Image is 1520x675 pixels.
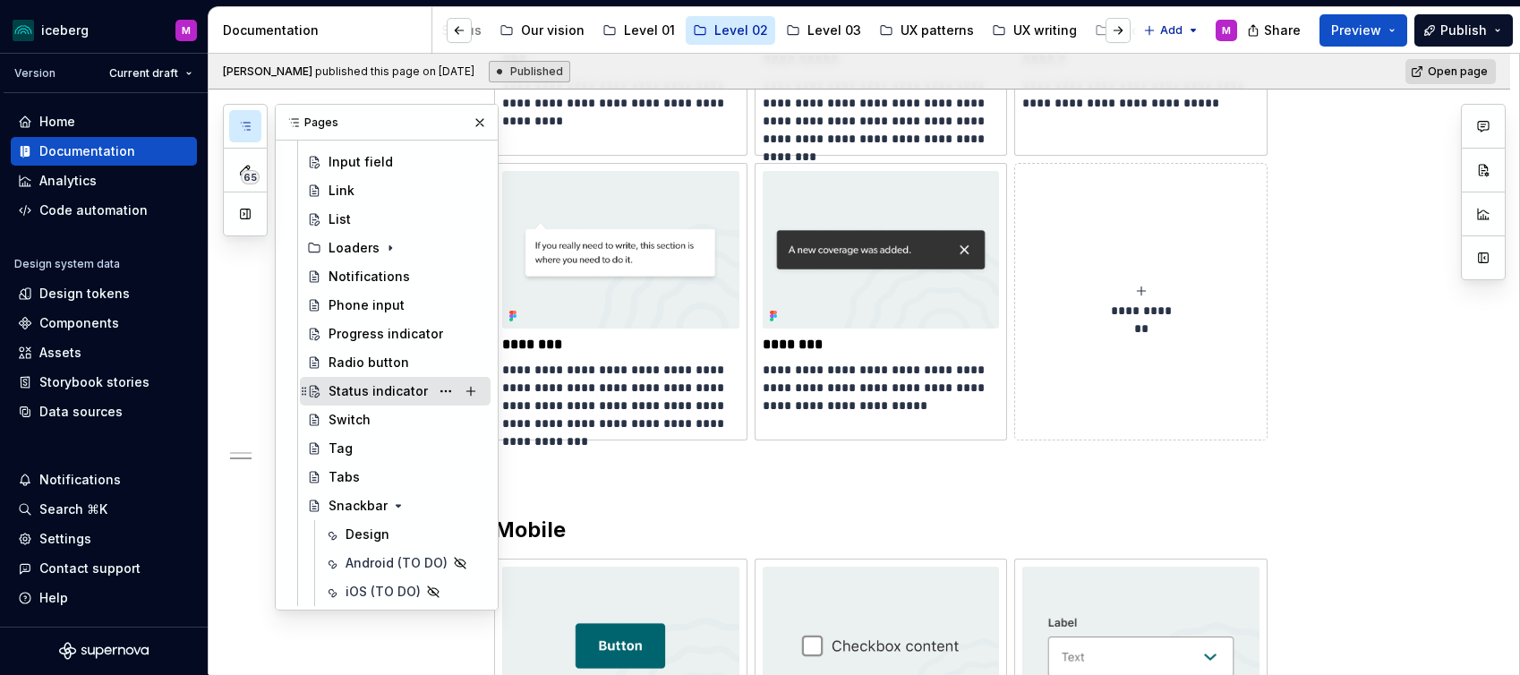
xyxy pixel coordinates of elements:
div: Notifications [329,268,410,286]
div: UX patterns [901,21,974,39]
a: Tabs [300,463,491,491]
div: Components [39,314,119,332]
div: Link [329,182,354,200]
div: Level 02 [714,21,768,39]
a: Our vision [492,16,592,45]
button: Help [11,584,197,612]
a: Design tokens [11,279,197,308]
a: Status indicator [300,377,491,406]
span: Publish [1440,21,1487,39]
div: Version [14,66,56,81]
div: Documentation [223,21,424,39]
span: 65 [241,170,260,184]
img: 418c6d47-6da6-4103-8b13-b5999f8989a1.png [13,20,34,41]
div: Tag [329,440,353,457]
button: Preview [1319,14,1407,47]
a: Code automation [11,196,197,225]
div: Contact support [39,560,141,577]
div: Status indicator [329,382,428,400]
svg: Supernova Logo [59,642,149,660]
button: Share [1238,14,1312,47]
div: Tabs [329,468,360,486]
a: Android (TO DO) [317,549,491,577]
button: Add [1138,18,1205,43]
div: Notifications [39,471,121,489]
div: Loaders [300,234,491,262]
div: List [329,210,351,228]
div: Level 03 [807,21,861,39]
div: M [182,23,191,38]
span: Add [1160,23,1183,38]
a: Analytics [11,167,197,195]
span: Open page [1428,64,1488,79]
a: Radio button [300,348,491,377]
a: Level 01 [595,16,682,45]
a: Notifications [300,262,491,291]
div: Loaders [329,239,380,257]
div: Phone input [329,296,405,314]
img: c0c0a811-151e-493d-8f54-3c3aff30b225.png [763,171,1000,329]
div: Design tokens [39,285,130,303]
a: Input field [300,148,491,176]
a: Progress indicator [300,320,491,348]
div: Help [39,589,68,607]
div: Level 01 [624,21,675,39]
a: Documentation [11,137,197,166]
a: Level 02 [686,16,775,45]
div: Snackbar [329,497,388,515]
span: Share [1264,21,1301,39]
div: Assets [39,344,81,362]
button: Contact support [11,554,197,583]
div: UX writing [1013,21,1077,39]
div: M [1222,23,1231,38]
a: Data sources [11,397,197,426]
span: published this page on [DATE] [223,64,474,79]
div: Code automation [39,201,148,219]
span: Current draft [109,66,178,81]
div: Our vision [521,21,585,39]
a: Open page [1405,59,1496,84]
a: UX patterns [872,16,981,45]
div: Search ⌘K [39,500,107,518]
button: Search ⌘K [11,495,197,524]
a: Home [11,107,197,136]
div: Design system data [14,257,120,271]
div: Storybook stories [39,373,149,391]
a: List [300,205,491,234]
button: icebergM [4,11,204,49]
img: 22ee81a1-4001-4bec-ad75-5e5fb04b23e9.png [502,171,739,329]
div: Data sources [39,403,123,421]
a: iOS (TO DO) [317,577,491,606]
div: Progress indicator [329,325,443,343]
div: Input field [329,153,393,171]
div: Design [346,525,389,543]
div: Documentation [39,142,135,160]
div: Pages [276,105,498,141]
div: Page tree [163,13,854,48]
a: Level 03 [779,16,868,45]
button: Current draft [101,61,201,86]
button: Publish [1414,14,1513,47]
a: Snackbar [300,491,491,520]
a: Tag [300,434,491,463]
h2: Mobile [494,516,1268,544]
div: iOS (TO DO) [346,583,421,601]
a: Design [317,520,491,549]
div: iceberg [41,21,89,39]
span: Preview [1331,21,1381,39]
div: Android (TO DO) [346,554,448,572]
div: Analytics [39,172,97,190]
div: Switch [329,411,371,429]
a: Phone input [300,291,491,320]
div: Settings [39,530,91,548]
a: Link [300,176,491,205]
button: Notifications [11,466,197,494]
a: Assets [11,338,197,367]
div: Radio button [329,354,409,372]
div: Home [39,113,75,131]
a: Components [11,309,197,337]
a: Switch [300,406,491,434]
div: Published [489,61,570,82]
a: UX writing [985,16,1084,45]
